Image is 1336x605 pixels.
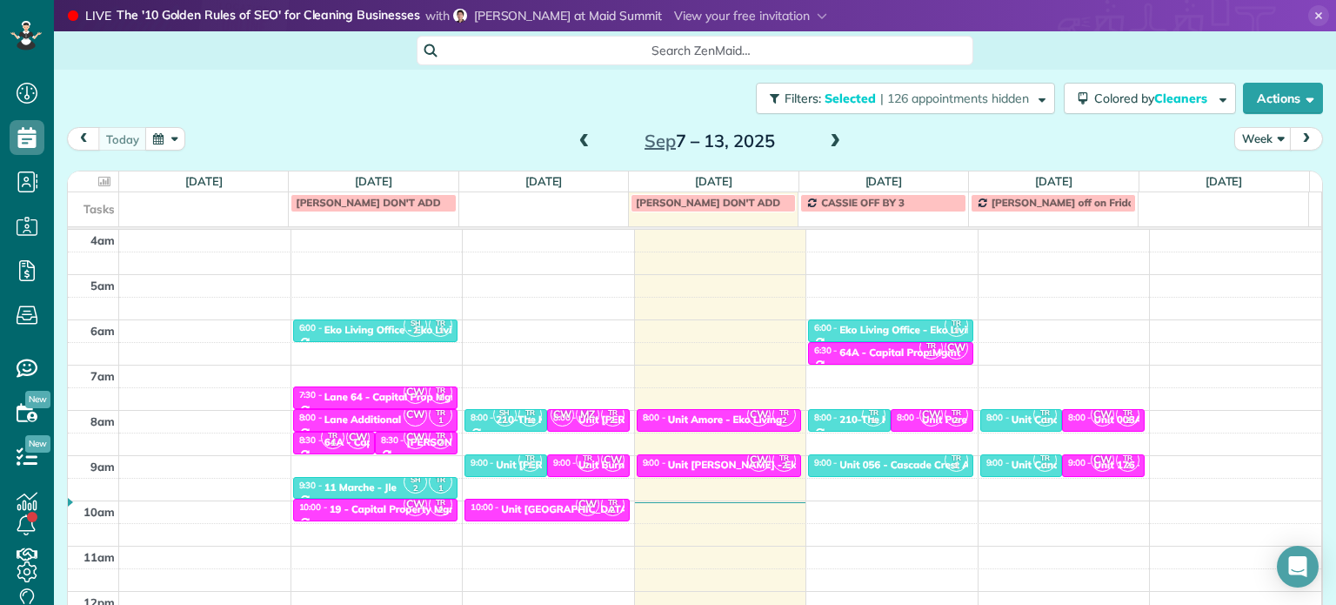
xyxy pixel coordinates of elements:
[324,481,397,494] div: 11 Marche - Jle
[1243,83,1323,114] button: Actions
[945,323,967,339] small: 1
[404,493,427,516] span: CW
[185,174,223,188] a: [DATE]
[25,435,50,453] span: New
[785,91,821,106] span: Filters:
[551,403,574,427] span: CW
[430,435,451,452] small: 2
[825,91,877,106] span: Selected
[474,8,662,24] span: [PERSON_NAME] at Maid Summit
[90,460,115,474] span: 9am
[1234,127,1292,151] button: Week
[404,403,427,427] span: CW
[839,324,979,336] div: Eko Living Office - Eko Living
[404,481,426,497] small: 2
[501,503,658,515] div: Unit [GEOGRAPHIC_DATA] - Eko
[839,459,1065,471] div: Unit 056 - Cascade Crest Apartments - Capital
[324,324,464,336] div: Eko Living Office - Eko Living
[747,83,1055,114] a: Filters: Selected | 126 appointments hidden
[1206,174,1243,188] a: [DATE]
[430,481,451,497] small: 1
[695,174,732,188] a: [DATE]
[355,174,392,188] a: [DATE]
[519,458,541,474] small: 1
[330,503,462,515] div: 19 - Capital Property Mgmt
[296,196,440,209] span: [PERSON_NAME] DON'T ADD
[1034,458,1056,474] small: 1
[83,505,115,519] span: 10am
[90,233,115,247] span: 4am
[863,413,885,429] small: 1
[839,413,1021,426] div: 210-The Kentwood - Capital Property
[747,403,771,427] span: CW
[324,391,464,403] div: Lane 64 - Capital Prop Mgmt
[430,390,451,407] small: 1
[919,403,943,427] span: CW
[747,448,771,472] span: CW
[453,9,467,23] img: sean-parry-eda1249ed97b8bf0043d69e1055b90eb68f81f2bff8f706e14a7d378ab8bfd8a.jpg
[1012,413,1146,426] div: Unit Candlelight (1&2) - Eko
[577,458,598,474] small: 2
[98,127,147,151] button: today
[430,413,451,429] small: 1
[525,174,563,188] a: [DATE]
[601,448,625,472] span: CW
[519,413,541,429] small: 1
[756,83,1055,114] button: Filters: Selected | 126 appointments hidden
[1277,546,1319,588] div: Open Intercom Messenger
[404,426,427,449] span: CW
[1091,403,1114,427] span: CW
[602,502,624,519] small: 2
[945,413,967,429] small: 2
[1117,458,1139,474] small: 2
[773,413,795,429] small: 2
[821,196,905,209] span: CASSIE OFF BY 3
[1094,91,1213,106] span: Colored by
[576,403,599,427] span: MZ
[322,435,344,452] small: 1
[945,336,968,360] span: CW
[90,414,115,428] span: 8am
[668,413,782,426] div: Unit Amore - Eko Living
[773,458,795,474] small: 2
[945,458,967,474] small: 1
[668,459,803,471] div: Unit [PERSON_NAME] - Eko
[496,459,671,471] div: Unit [PERSON_NAME] B - Eko Living
[404,380,427,404] span: CW
[430,323,451,339] small: 1
[601,131,818,151] h2: 7 – 13, 2025
[1154,91,1210,106] span: Cleaners
[920,346,942,362] small: 1
[602,413,624,429] small: 2
[1064,83,1236,114] button: Colored byCleaners
[90,369,115,383] span: 7am
[346,426,370,449] span: CW
[1012,459,1146,471] div: Unit Candlelight (1&2) - Eko
[1091,448,1114,472] span: CW
[880,91,1029,106] span: | 126 appointments hidden
[430,502,451,519] small: 2
[636,196,780,209] span: [PERSON_NAME] DON'T ADD
[1035,174,1072,188] a: [DATE]
[90,279,115,292] span: 5am
[404,323,426,339] small: 2
[90,324,115,338] span: 6am
[1117,413,1139,429] small: 2
[992,196,1145,209] span: [PERSON_NAME] off on Fridays
[494,413,516,429] small: 2
[1034,413,1056,429] small: 1
[645,130,676,151] span: Sep
[83,550,115,564] span: 11am
[576,493,599,516] span: CW
[25,391,50,408] span: New
[324,413,401,426] div: Lane Additional
[425,8,450,24] span: with
[839,346,960,359] div: 64A - Capital Prop Mgmt
[865,174,903,188] a: [DATE]
[1290,127,1323,151] button: next
[67,127,100,151] button: prev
